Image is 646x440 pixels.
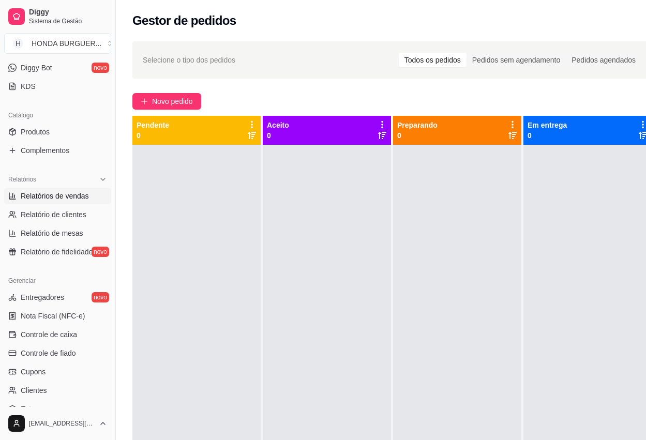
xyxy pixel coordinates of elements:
[21,247,93,257] span: Relatório de fidelidade
[566,53,641,67] div: Pedidos agendados
[137,130,169,141] p: 0
[267,130,289,141] p: 0
[29,8,107,17] span: Diggy
[4,59,111,76] a: Diggy Botnovo
[21,404,47,414] span: Estoque
[4,401,111,417] a: Estoque
[4,308,111,324] a: Nota Fiscal (NFC-e)
[21,385,47,396] span: Clientes
[4,326,111,343] a: Controle de caixa
[267,120,289,130] p: Aceito
[141,98,148,105] span: plus
[29,17,107,25] span: Sistema de Gestão
[4,272,111,289] div: Gerenciar
[137,120,169,130] p: Pendente
[152,96,193,107] span: Novo pedido
[4,33,111,54] button: Select a team
[528,130,567,141] p: 0
[4,289,111,306] a: Entregadoresnovo
[21,145,69,156] span: Complementos
[4,4,111,29] a: DiggySistema de Gestão
[21,228,83,238] span: Relatório de mesas
[21,127,50,137] span: Produtos
[397,120,438,130] p: Preparando
[32,38,101,49] div: HONDA BURGUER ...
[21,329,77,340] span: Controle de caixa
[4,411,111,436] button: [EMAIL_ADDRESS][DOMAIN_NAME]
[29,419,95,428] span: [EMAIL_ADDRESS][DOMAIN_NAME]
[397,130,438,141] p: 0
[4,382,111,399] a: Clientes
[4,124,111,140] a: Produtos
[21,63,52,73] span: Diggy Bot
[21,367,46,377] span: Cupons
[21,191,89,201] span: Relatórios de vendas
[21,292,64,302] span: Entregadores
[4,206,111,223] a: Relatório de clientes
[21,348,76,358] span: Controle de fiado
[13,38,23,49] span: H
[132,12,236,29] h2: Gestor de pedidos
[21,81,36,92] span: KDS
[132,93,201,110] button: Novo pedido
[143,54,235,66] span: Selecione o tipo dos pedidos
[4,188,111,204] a: Relatórios de vendas
[4,244,111,260] a: Relatório de fidelidadenovo
[4,142,111,159] a: Complementos
[4,225,111,241] a: Relatório de mesas
[528,120,567,130] p: Em entrega
[4,345,111,361] a: Controle de fiado
[21,311,85,321] span: Nota Fiscal (NFC-e)
[4,363,111,380] a: Cupons
[399,53,467,67] div: Todos os pedidos
[21,209,86,220] span: Relatório de clientes
[467,53,566,67] div: Pedidos sem agendamento
[4,107,111,124] div: Catálogo
[4,78,111,95] a: KDS
[8,175,36,184] span: Relatórios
